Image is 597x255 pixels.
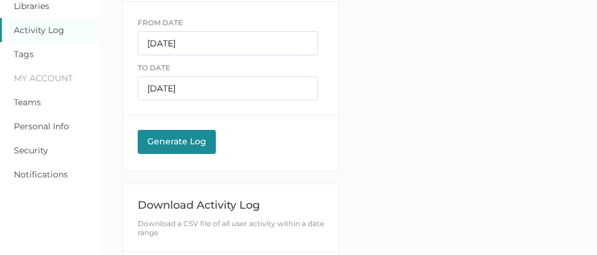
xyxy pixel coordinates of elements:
a: Security [14,145,48,156]
a: Tags [14,49,34,60]
a: Activity Log [14,25,64,35]
a: Teams [14,97,41,108]
span: TO DATE [138,63,170,72]
a: Libraries [14,1,49,11]
a: Personal Info [14,121,69,132]
div: Download a CSV file of all user activity within a date range [138,219,325,237]
div: Generate Log [144,136,210,147]
span: FROM DATE [138,18,183,27]
button: Generate Log [138,130,216,154]
a: Notifications [14,169,68,180]
div: Download Activity Log [138,198,325,212]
